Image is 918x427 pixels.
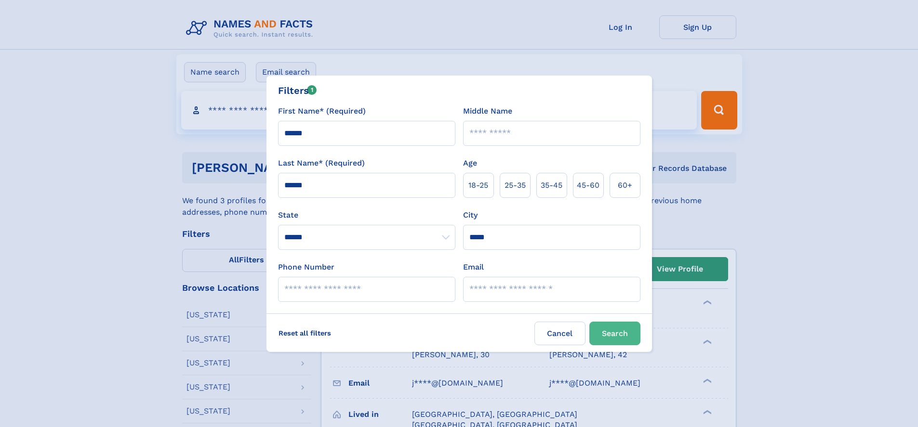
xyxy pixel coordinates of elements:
label: Cancel [534,322,585,345]
span: 25‑35 [505,180,526,191]
label: Middle Name [463,105,512,117]
label: Phone Number [278,261,334,273]
button: Search [589,322,640,345]
label: Reset all filters [272,322,337,345]
label: State [278,209,455,221]
div: Filters [278,83,317,98]
span: 35‑45 [541,180,562,191]
label: Email [463,261,484,273]
span: 45‑60 [577,180,599,191]
label: First Name* (Required) [278,105,366,117]
label: Last Name* (Required) [278,157,365,169]
label: Age [463,157,477,169]
span: 18‑25 [468,180,488,191]
label: City [463,209,478,221]
span: 60+ [618,180,632,191]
